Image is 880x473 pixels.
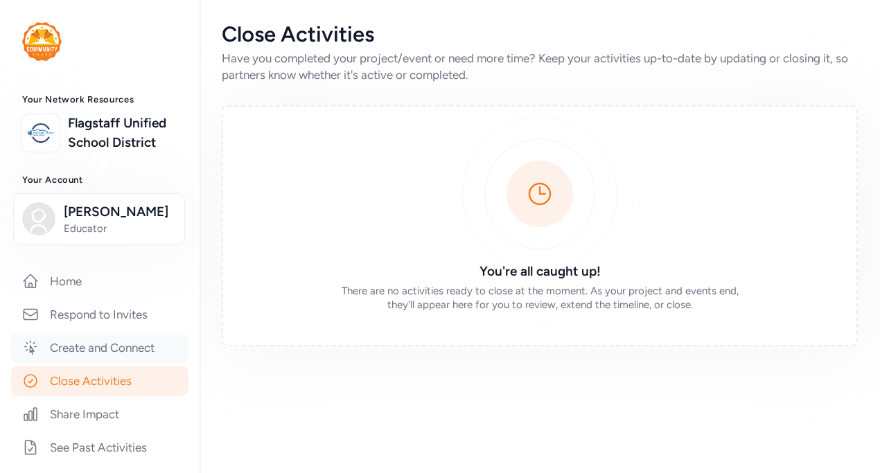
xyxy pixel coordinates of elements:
[11,332,188,363] a: Create and Connect
[11,432,188,463] a: See Past Activities
[222,50,858,83] div: Have you completed your project/event or need more time? Keep your activities up-to-date by updat...
[13,193,185,244] button: [PERSON_NAME]Educator
[340,262,739,281] h3: You're all caught up!
[11,366,188,396] a: Close Activities
[11,299,188,330] a: Respond to Invites
[64,222,176,235] span: Educator
[26,118,56,148] img: logo
[11,399,188,429] a: Share Impact
[68,114,177,152] a: Flagstaff Unified School District
[340,284,739,312] div: There are no activities ready to close at the moment. As your project and events end, they'll app...
[11,266,188,296] a: Home
[22,22,62,61] img: logo
[22,175,177,186] h3: Your Account
[64,202,176,222] span: [PERSON_NAME]
[22,94,177,105] h3: Your Network Resources
[222,22,858,47] div: Close Activities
